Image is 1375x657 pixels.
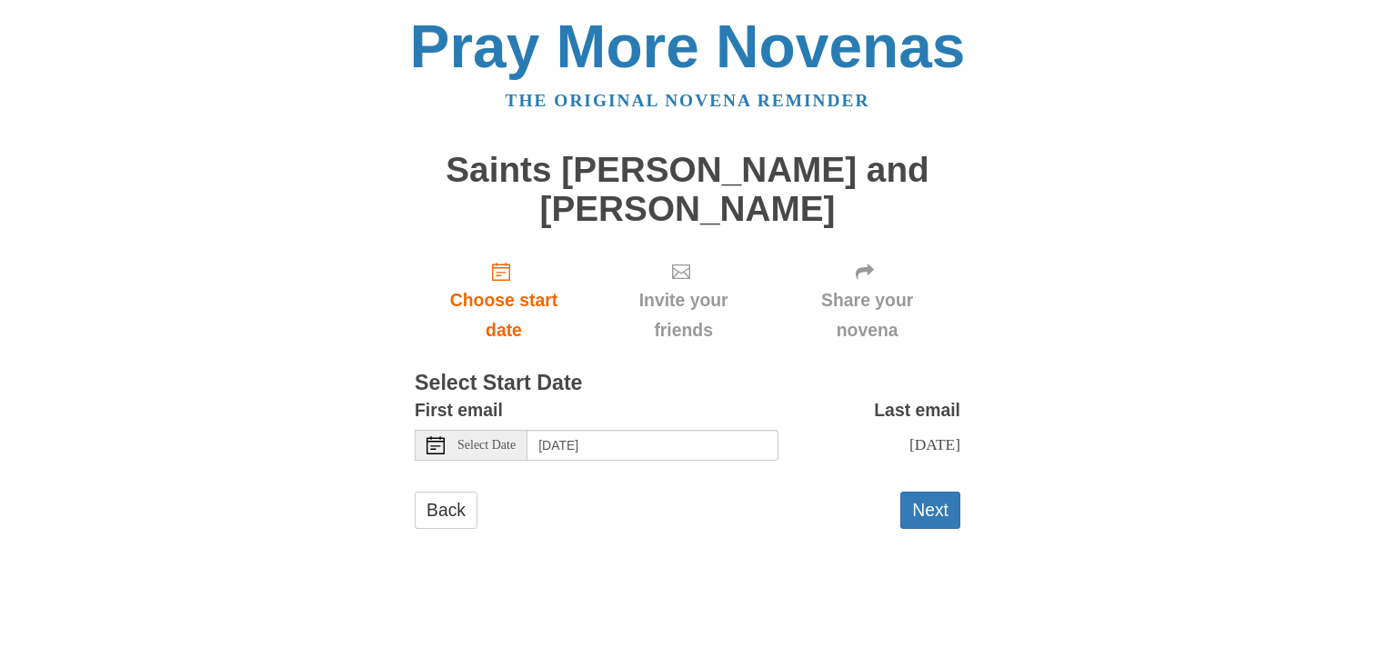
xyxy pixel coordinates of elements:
[415,395,503,425] label: First email
[415,246,593,354] a: Choose start date
[774,246,960,354] div: Click "Next" to confirm your start date first.
[909,435,960,453] span: [DATE]
[593,246,774,354] div: Click "Next" to confirm your start date first.
[506,91,870,110] a: The original novena reminder
[415,151,960,228] h1: Saints [PERSON_NAME] and [PERSON_NAME]
[433,285,575,345] span: Choose start date
[900,492,960,529] button: Next
[611,285,756,345] span: Invite your friends
[415,492,477,529] a: Back
[415,372,960,395] h3: Select Start Date
[457,439,516,452] span: Select Date
[874,395,960,425] label: Last email
[410,13,966,80] a: Pray More Novenas
[792,285,942,345] span: Share your novena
